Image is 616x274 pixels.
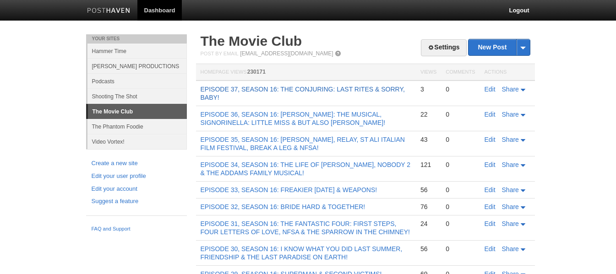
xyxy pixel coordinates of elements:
a: The Movie Club [201,33,302,48]
a: Edit your account [92,184,181,194]
div: 0 [446,85,475,93]
span: Share [502,186,519,193]
span: Share [502,86,519,93]
div: 43 [420,135,436,144]
img: Posthaven-bar [87,8,131,15]
a: New Post [469,39,529,55]
th: Comments [441,64,480,81]
a: Create a new site [92,159,181,168]
a: FAQ and Support [92,225,181,233]
a: Video Vortex! [87,134,187,149]
a: Edit your user profile [92,172,181,181]
a: Suggest a feature [92,197,181,206]
a: Edit [485,111,496,118]
a: [EMAIL_ADDRESS][DOMAIN_NAME] [240,50,333,57]
a: Shooting The Shot [87,89,187,104]
div: 76 [420,203,436,211]
th: Views [416,64,441,81]
div: 121 [420,161,436,169]
a: Podcasts [87,74,187,89]
div: 56 [420,186,436,194]
a: EPISODE 30, SEASON 16: I KNOW WHAT YOU DID LAST SUMMER, FRIENDSHIP & THE LAST PARADISE ON EARTH! [201,245,403,261]
div: 0 [446,135,475,144]
div: 0 [446,186,475,194]
th: Homepage Views [196,64,416,81]
a: Edit [485,161,496,168]
a: Hammer Time [87,43,187,59]
li: Your Sites [86,34,187,43]
a: EPISODE 33, SEASON 16: FREAKIER [DATE] & WEAPONS! [201,186,377,193]
a: EPISODE 31, SEASON 16: THE FANTASTIC FOUR: FIRST STEPS, FOUR LETTERS OF LOVE, NFSA & THE SPARROW ... [201,220,410,236]
div: 24 [420,220,436,228]
a: Edit [485,186,496,193]
span: Share [502,111,519,118]
span: 230171 [247,69,266,75]
a: EPISODE 35, SEASON 16: [PERSON_NAME], RELAY, ST ALI ITALIAN FILM FESTIVAL, BREAK A LEG & NFSA! [201,136,405,151]
a: Edit [485,203,496,210]
div: 0 [446,161,475,169]
span: Share [502,161,519,168]
a: Settings [421,39,466,56]
a: [PERSON_NAME] PRODUCTIONS [87,59,187,74]
div: 0 [446,203,475,211]
div: 22 [420,110,436,118]
a: The Phantom Foodie [87,119,187,134]
a: Edit [485,220,496,227]
div: 3 [420,85,436,93]
div: 0 [446,110,475,118]
a: Edit [485,136,496,143]
div: 56 [420,245,436,253]
div: 0 [446,220,475,228]
a: EPISODE 32, SEASON 16: BRIDE HARD & TOGETHER! [201,203,365,210]
a: EPISODE 34, SEASON 16: THE LIFE OF [PERSON_NAME], NOBODY 2 & THE ADDAMS FAMILY MUSICAL! [201,161,411,177]
a: Edit [485,86,496,93]
a: The Movie Club [88,104,187,119]
span: Share [502,245,519,253]
a: EPISODE 37, SEASON 16: THE CONJURING: LAST RITES & SORRY, BABY! [201,86,405,101]
a: EPISODE 36, SEASON 16: [PERSON_NAME]: THE MUSICAL, SIGNORINELLA: LITTLE MISS & BUT ALSO [PERSON_N... [201,111,386,126]
th: Actions [480,64,535,81]
span: Share [502,220,519,227]
a: Edit [485,245,496,253]
span: Share [502,136,519,143]
div: 0 [446,245,475,253]
span: Post by Email [201,51,239,56]
span: Share [502,203,519,210]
